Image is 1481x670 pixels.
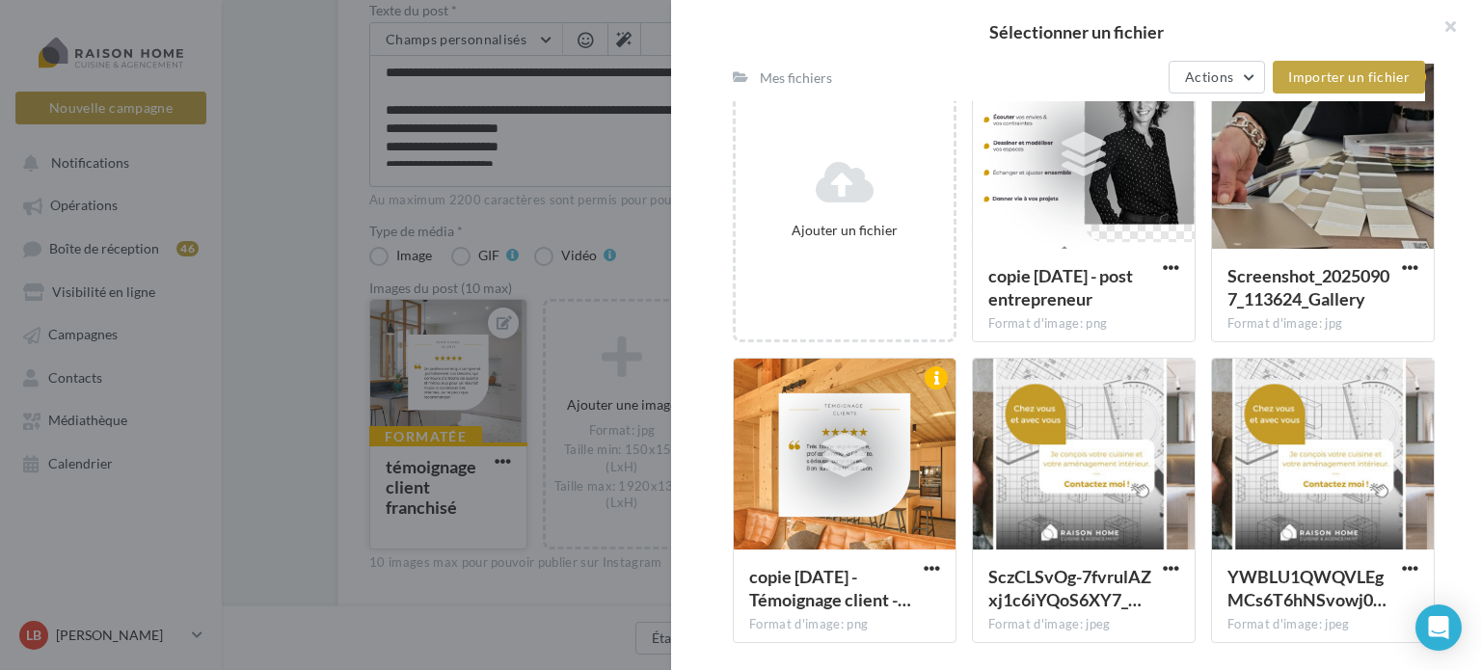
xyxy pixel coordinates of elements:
[749,616,940,633] div: Format d'image: png
[749,566,911,610] span: copie 20-08-2025 - Témoignage client - aout
[1288,68,1410,85] span: Importer un fichier
[1169,61,1265,94] button: Actions
[702,23,1450,40] h2: Sélectionner un fichier
[1227,566,1387,610] span: YWBLU1QWQVLEgMCs6T6hNSvowj0meYdWVeTi18WIe9ZxzvZnDpzo_WxJaJ6I1PNjnAP-qdehKGpvmIoZ6A=s0
[1273,61,1425,94] button: Importer un fichier
[1227,616,1418,633] div: Format d'image: jpeg
[1227,315,1418,333] div: Format d'image: jpg
[1415,604,1462,651] div: Open Intercom Messenger
[988,315,1179,333] div: Format d'image: png
[988,616,1179,633] div: Format d'image: jpeg
[760,68,832,88] div: Mes fichiers
[743,221,946,240] div: Ajouter un fichier
[988,265,1133,309] span: copie 13-09-2025 - post entrepreneur
[1185,68,1233,85] span: Actions
[1227,265,1389,309] span: Screenshot_20250907_113624_Gallery
[988,566,1151,610] span: SczCLSvOg-7fvrulAZxj1c6iYQoS6XY7_ZZtH_pTWUBwODPOG82vwzFXwfncKuFMYUj8EQ-OM47v1YCfew=s0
